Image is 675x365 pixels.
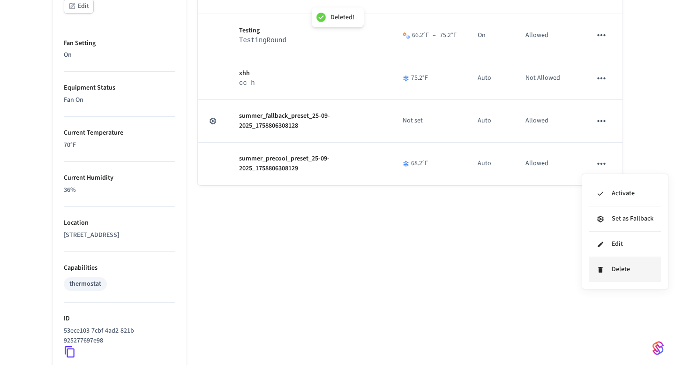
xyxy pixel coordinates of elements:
li: Edit [589,232,661,257]
li: Activate [589,181,661,206]
li: Set as Fallback [589,206,661,232]
div: Deleted! [330,13,354,22]
li: Delete [589,257,661,282]
img: SeamLogoGradient.69752ec5.svg [652,341,664,356]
